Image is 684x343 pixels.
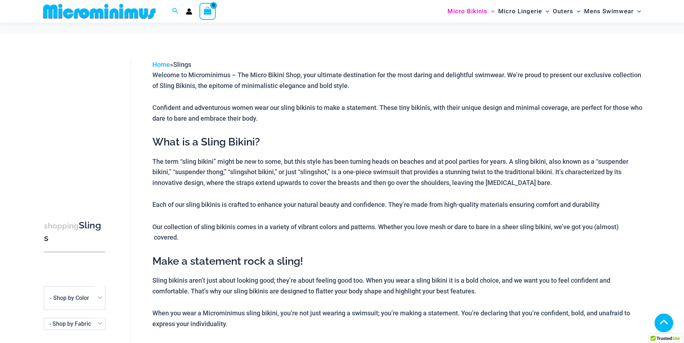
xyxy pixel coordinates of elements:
[152,102,644,124] p: Confident and adventurous women wear our sling bikinis to make a statement. These tiny bikinis, w...
[152,61,191,68] span: »
[44,219,105,244] h3: Slings
[446,2,496,20] a: Micro BikinisMenu ToggleMenu Toggle
[551,2,582,20] a: OutersMenu ToggleMenu Toggle
[445,1,644,22] nav: Site Navigation
[44,54,109,197] iframe: TrustedSite Certified
[496,2,551,20] a: Micro LingerieMenu ToggleMenu Toggle
[44,318,105,330] span: - Shop by Fabric
[152,308,644,329] p: When you wear a Microminimus sling bikini, you’re not just wearing a swimsuit; you’re making a st...
[44,221,79,230] span: shopping
[50,295,89,301] span: - Shop by Color
[447,2,487,20] span: Micro Bikinis
[173,61,191,68] span: Slings
[152,135,644,149] h2: What is a Sling Bikini?
[152,222,644,243] p: Our collection of sling bikinis comes in a variety of vibrant colors and patterns. Whether you lo...
[152,70,644,91] p: Welcome to Microminimus – The Micro Bikini Shop, your ultimate destination for the most daring an...
[152,61,170,68] a: Home
[152,156,644,188] p: The term “sling bikini” might be new to some, but this style has been turning heads on beaches an...
[44,286,105,310] span: - Shop by Color
[44,287,105,310] span: - Shop by Color
[186,8,192,15] a: Account icon link
[634,2,641,20] span: Menu Toggle
[44,318,105,329] span: - Shop by Fabric
[49,320,91,327] span: - Shop by Fabric
[542,2,549,20] span: Menu Toggle
[172,7,179,16] a: Search icon link
[573,2,580,20] span: Menu Toggle
[498,2,542,20] span: Micro Lingerie
[553,2,573,20] span: Outers
[152,275,644,296] p: Sling bikinis aren’t just about looking good; they’re about feeling good too. When you wear a sli...
[582,2,643,20] a: Mens SwimwearMenu ToggleMenu Toggle
[487,2,495,20] span: Menu Toggle
[152,199,644,210] p: Each of our sling bikinis is crafted to enhance your natural beauty and confidence. They’re made ...
[584,2,634,20] span: Mens Swimwear
[40,3,159,19] img: MM SHOP LOGO FLAT
[199,3,216,19] a: View Shopping Cart, empty
[152,254,644,268] h2: Make a statement rock a sling!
